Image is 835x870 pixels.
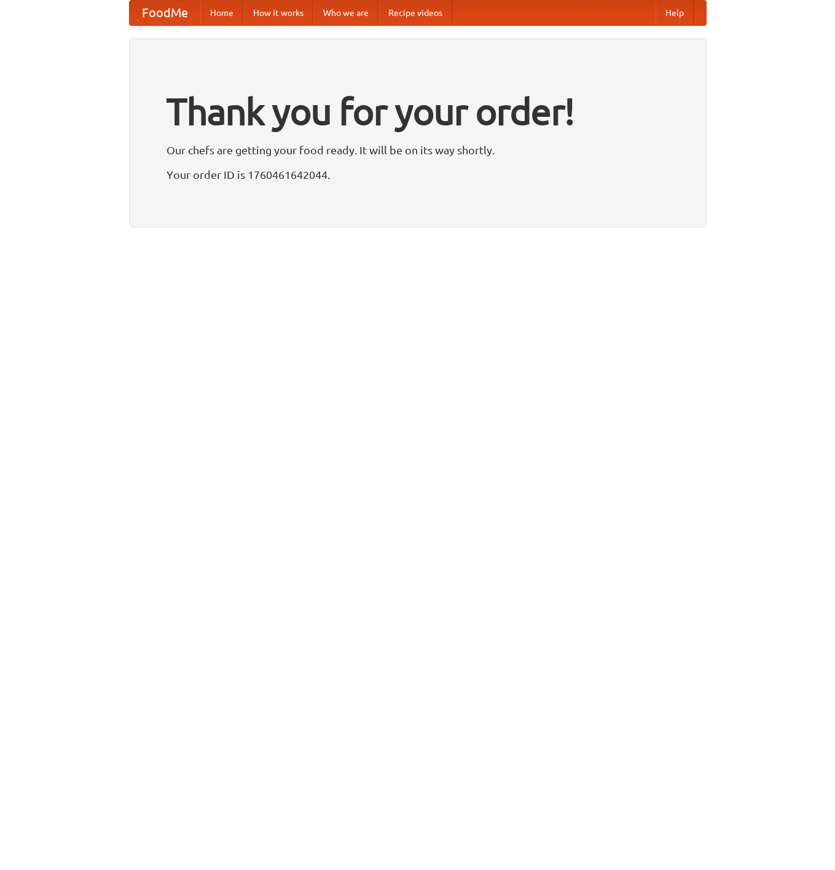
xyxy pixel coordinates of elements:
a: Recipe videos [378,1,452,25]
a: FoodMe [130,1,200,25]
a: Help [656,1,694,25]
p: Our chefs are getting your food ready. It will be on its way shortly. [167,141,669,159]
p: Your order ID is 1760461642044. [167,165,669,184]
a: Who we are [313,1,378,25]
h1: Thank you for your order! [167,82,669,141]
a: Home [200,1,243,25]
a: How it works [243,1,313,25]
